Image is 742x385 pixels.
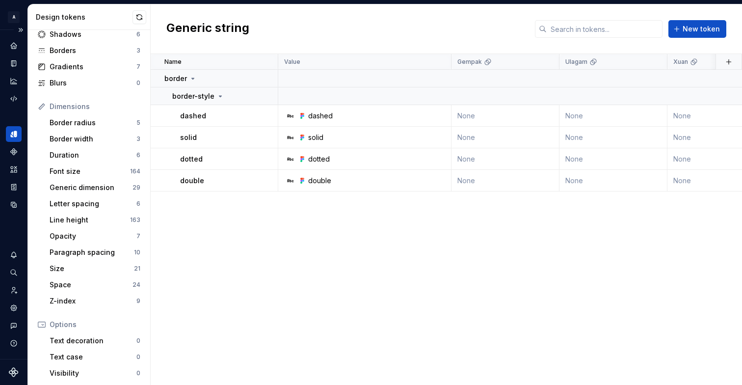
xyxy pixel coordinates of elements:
svg: Supernova Logo [9,367,19,377]
div: Opacity [50,231,136,241]
a: Code automation [6,91,22,107]
div: Duration [50,150,136,160]
button: A [2,6,26,27]
a: Storybook stories [6,179,22,195]
div: 0 [136,353,140,361]
td: None [451,127,559,148]
a: Paragraph spacing10 [46,245,144,260]
div: Visibility [50,368,136,378]
div: Size [50,264,134,274]
p: Gempak [457,58,482,66]
div: 163 [130,216,140,224]
a: Border radius5 [46,115,144,131]
div: Space [50,280,132,290]
div: 0 [136,79,140,87]
div: 7 [136,232,140,240]
a: Blurs0 [34,75,144,91]
div: Text decoration [50,336,136,346]
a: Duration6 [46,147,144,163]
div: Options [50,320,140,330]
button: Expand sidebar [14,23,27,37]
div: 164 [130,167,140,175]
div: 3 [136,47,140,55]
a: Home [6,38,22,54]
a: Letter spacing6 [46,196,144,212]
p: border [164,74,187,83]
div: 3 [136,135,140,143]
a: Text decoration0 [46,333,144,349]
td: None [451,105,559,127]
a: Opacity7 [46,228,144,244]
div: Text case [50,352,136,362]
a: Space24 [46,277,144,293]
div: 9 [136,297,140,305]
td: None [451,170,559,192]
p: dashed [180,111,206,121]
div: Notifications [6,247,22,263]
div: 7 [136,63,140,71]
button: Contact support [6,318,22,333]
div: dashed [308,111,333,121]
div: 6 [136,200,140,208]
p: Value [284,58,300,66]
div: Paragraph spacing [50,247,134,257]
a: Visibility0 [46,365,144,381]
div: 24 [132,281,140,289]
input: Search in tokens... [547,20,662,38]
div: dotted [308,154,330,164]
a: Gradients7 [34,59,144,75]
a: Documentation [6,55,22,71]
p: dotted [180,154,203,164]
div: A [8,11,20,23]
div: 5 [136,119,140,127]
div: Search ⌘K [6,265,22,280]
div: Border width [50,134,136,144]
div: double [308,176,331,186]
div: Line height [50,215,130,225]
a: Border width3 [46,131,144,147]
a: Design tokens [6,126,22,142]
div: 21 [134,265,140,273]
div: Blurs [50,78,136,88]
div: Borders [50,46,136,55]
td: None [559,105,667,127]
div: Gradients [50,62,136,72]
td: None [451,148,559,170]
a: Invite team [6,282,22,298]
p: double [180,176,204,186]
div: Dimensions [50,102,140,111]
a: Settings [6,300,22,316]
p: Ulagam [565,58,587,66]
div: 29 [132,184,140,192]
div: 0 [136,369,140,377]
a: Shadows6 [34,27,144,42]
div: 0 [136,337,140,345]
a: Components [6,144,22,160]
a: Generic dimension29 [46,180,144,195]
div: solid [308,133,323,142]
a: Font size164 [46,164,144,179]
div: Font size [50,166,130,176]
p: Xuan [673,58,688,66]
div: Shadows [50,29,136,39]
p: border-style [172,91,214,101]
p: solid [180,133,197,142]
button: New token [668,20,726,38]
div: 6 [136,151,140,159]
a: Data sources [6,197,22,213]
div: 6 [136,30,140,38]
a: Line height163 [46,212,144,228]
a: Z-index9 [46,293,144,309]
a: Analytics [6,73,22,89]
